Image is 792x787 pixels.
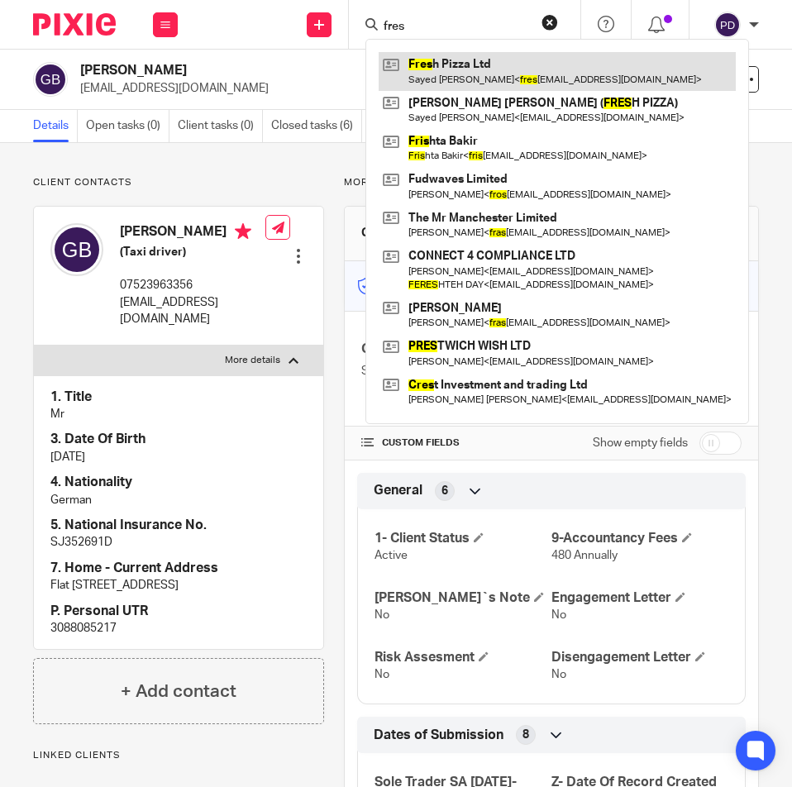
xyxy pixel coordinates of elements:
p: [EMAIL_ADDRESS][DOMAIN_NAME] [120,294,265,328]
i: Primary [235,223,251,240]
a: Closed tasks (6) [271,110,362,142]
p: Flat [STREET_ADDRESS] [50,577,307,594]
h4: 3. Date Of Birth [50,431,307,448]
h5: (Taxi driver) [120,244,265,260]
label: Show empty fields [593,435,688,451]
p: [EMAIL_ADDRESS][DOMAIN_NAME] [80,80,534,97]
h4: 7. Home - Current Address [50,560,307,577]
span: 480 Annually [551,550,618,561]
h4: + Add contact [121,679,236,704]
p: Sole Trader [361,363,551,379]
h4: Risk Assesment [375,649,551,666]
h4: 1. Title [50,389,307,406]
span: Active [375,550,408,561]
a: Details [33,110,78,142]
span: Dates of Submission [374,727,503,744]
p: Linked clients [33,749,324,762]
h3: Client manager [361,225,445,241]
p: [DATE] [50,449,307,465]
a: Client tasks (0) [178,110,263,142]
h4: Client type [361,341,551,358]
input: Search [382,20,531,35]
p: German [50,492,307,508]
span: No [375,669,389,680]
p: SJ352691D [50,534,307,551]
img: Pixie [33,13,116,36]
h4: CUSTOM FIELDS [361,436,551,450]
h4: [PERSON_NAME] [120,223,265,244]
h2: [PERSON_NAME] [80,62,443,79]
p: 07523963356 [120,277,265,293]
span: No [551,609,566,621]
img: svg%3E [714,12,741,38]
img: svg%3E [33,62,68,97]
h4: Engagement Letter [551,589,728,607]
span: No [551,669,566,680]
h4: 1- Client Status [375,530,551,547]
img: svg%3E [50,223,103,276]
p: More details [225,354,280,367]
p: 3088085217 [50,620,307,637]
span: General [374,482,422,499]
button: Clear [542,14,558,31]
p: Client contacts [33,176,324,189]
p: Mr [50,406,307,422]
h4: 9-Accountancy Fees [551,530,728,547]
h4: [PERSON_NAME]`s Note [375,589,551,607]
span: No [375,609,389,621]
a: Open tasks (0) [86,110,169,142]
p: Master code for secure communications and files [357,269,591,303]
h4: 5. National Insurance No. [50,517,307,534]
span: 8 [522,727,529,743]
h4: 4. Nationality [50,474,307,491]
span: 6 [441,483,448,499]
p: More details [344,176,759,189]
h4: Disengagement Letter [551,649,728,666]
h4: P. Personal UTR [50,603,307,620]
